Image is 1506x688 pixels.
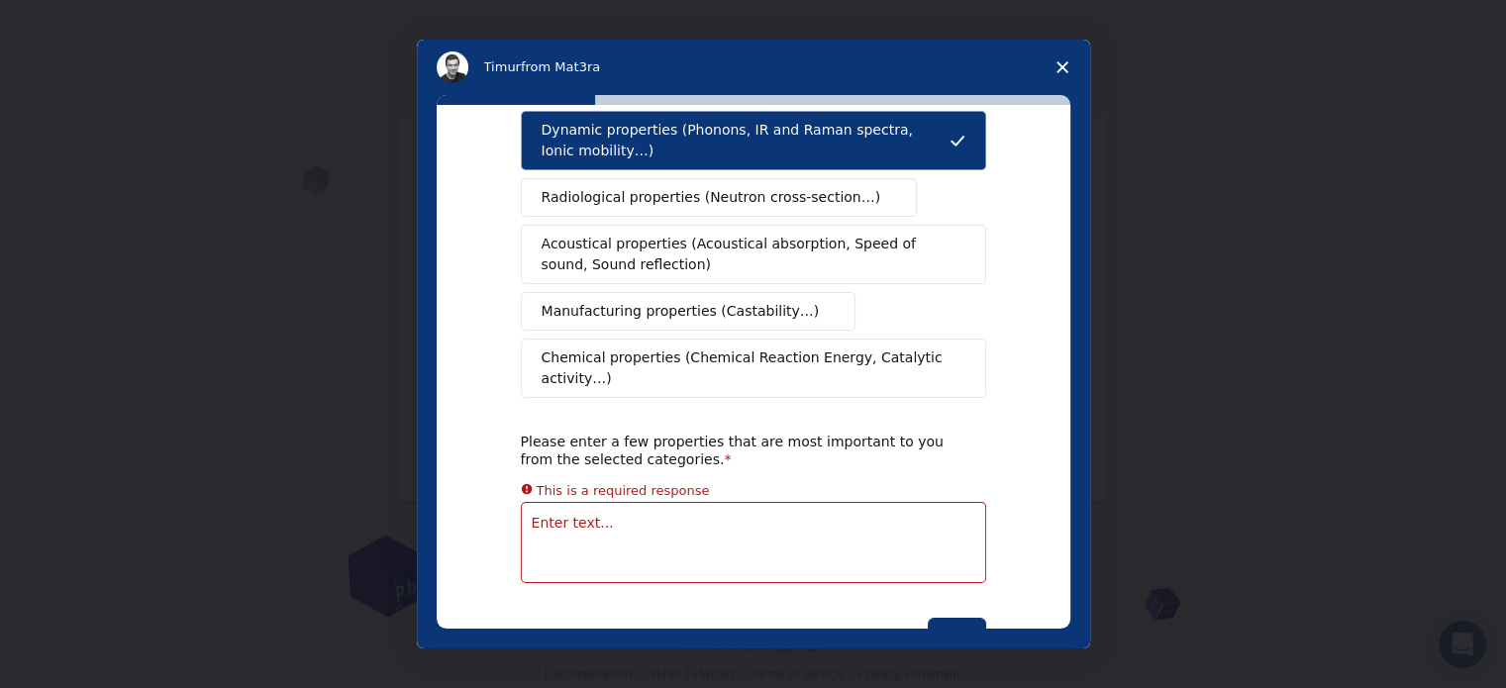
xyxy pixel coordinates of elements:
[521,292,856,331] button: Manufacturing properties (Castability…)
[40,14,111,32] span: Support
[537,479,710,501] div: This is a required response
[542,187,881,208] span: Radiological properties (Neutron cross-section…)
[542,347,952,389] span: Chemical properties (Chemical Reaction Energy, Catalytic activity…)
[521,502,986,583] textarea: Enter text...
[542,120,950,161] span: Dynamic properties (Phonons, IR and Raman spectra, Ionic mobility…)
[521,111,986,170] button: Dynamic properties (Phonons, IR and Raman spectra, Ionic mobility…)
[521,225,986,284] button: Acoustical properties (Acoustical absorption, Speed of sound, Sound reflection)
[542,301,820,322] span: Manufacturing properties (Castability…)
[484,59,521,74] span: Timur
[521,339,986,398] button: Chemical properties (Chemical Reaction Energy, Catalytic activity…)
[521,433,956,468] div: Please enter a few properties that are most important to you from the selected categories.
[928,618,986,651] button: Next
[1035,40,1090,95] span: Close survey
[437,51,468,83] img: Profile image for Timur
[521,59,600,74] span: from Mat3ra
[542,234,954,275] span: Acoustical properties (Acoustical absorption, Speed of sound, Sound reflection)
[521,178,918,217] button: Radiological properties (Neutron cross-section…)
